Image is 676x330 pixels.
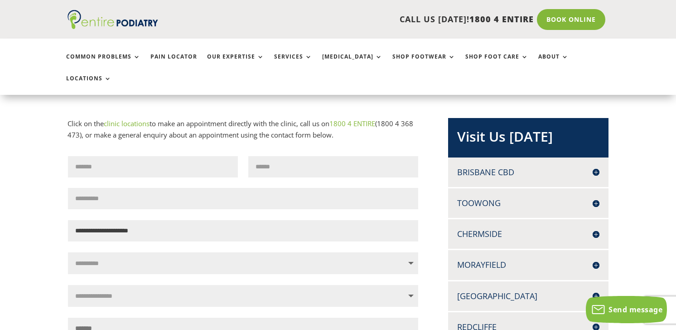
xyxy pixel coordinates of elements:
h4: [GEOGRAPHIC_DATA] [457,291,599,302]
h2: Visit Us [DATE] [457,127,599,151]
a: Our Expertise [207,54,264,73]
img: logo (1) [68,10,158,29]
h4: Chermside [457,228,599,240]
a: Shop Footwear [392,54,455,73]
a: Shop Foot Care [465,54,528,73]
button: Send message [586,296,667,323]
h4: Morayfield [457,259,599,271]
a: Entire Podiatry [68,22,158,31]
a: Common Problems [66,54,140,73]
a: [MEDICAL_DATA] [322,54,382,73]
a: 1800 4 ENTIRE [329,119,375,128]
a: clinic locations [104,119,150,128]
a: Pain Locator [150,54,197,73]
a: Locations [66,75,111,95]
span: 1800 4 ENTIRE [469,14,534,25]
p: Click on the to make an appointment directly with the clinic, call us on (1800 4 368 473), or mak... [68,118,418,141]
span: Send message [608,305,662,315]
h4: Toowong [457,197,599,209]
a: Services [274,54,312,73]
p: CALL US [DATE]! [193,14,534,25]
a: About [538,54,569,73]
a: Book Online [537,9,605,30]
h4: Brisbane CBD [457,167,599,178]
